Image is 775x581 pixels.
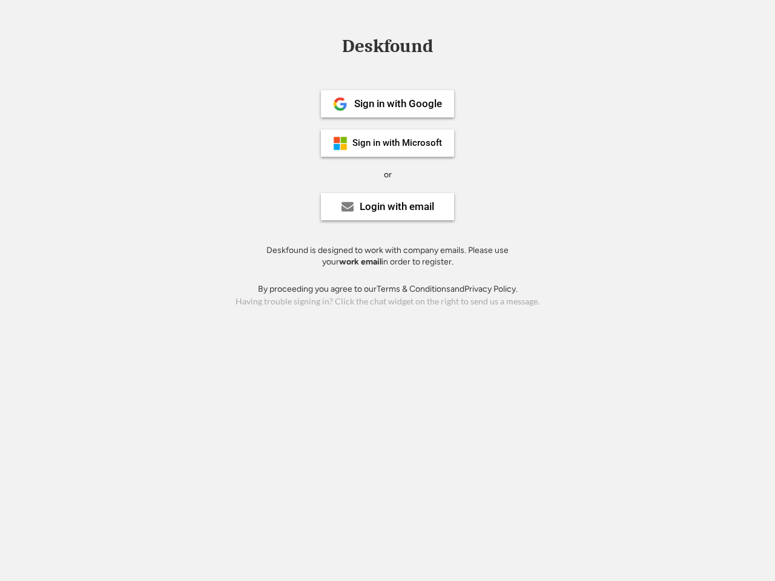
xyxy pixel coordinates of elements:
div: By proceeding you agree to our and [258,283,518,295]
div: Sign in with Microsoft [352,139,442,148]
img: 1024px-Google__G__Logo.svg.png [333,97,348,111]
div: Deskfound [336,37,439,56]
div: Sign in with Google [354,99,442,109]
img: ms-symbollockup_mssymbol_19.png [333,136,348,151]
div: or [384,169,392,181]
strong: work email [339,257,381,267]
a: Privacy Policy. [464,284,518,294]
a: Terms & Conditions [377,284,450,294]
div: Deskfound is designed to work with company emails. Please use your in order to register. [251,245,524,268]
div: Login with email [360,202,434,212]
